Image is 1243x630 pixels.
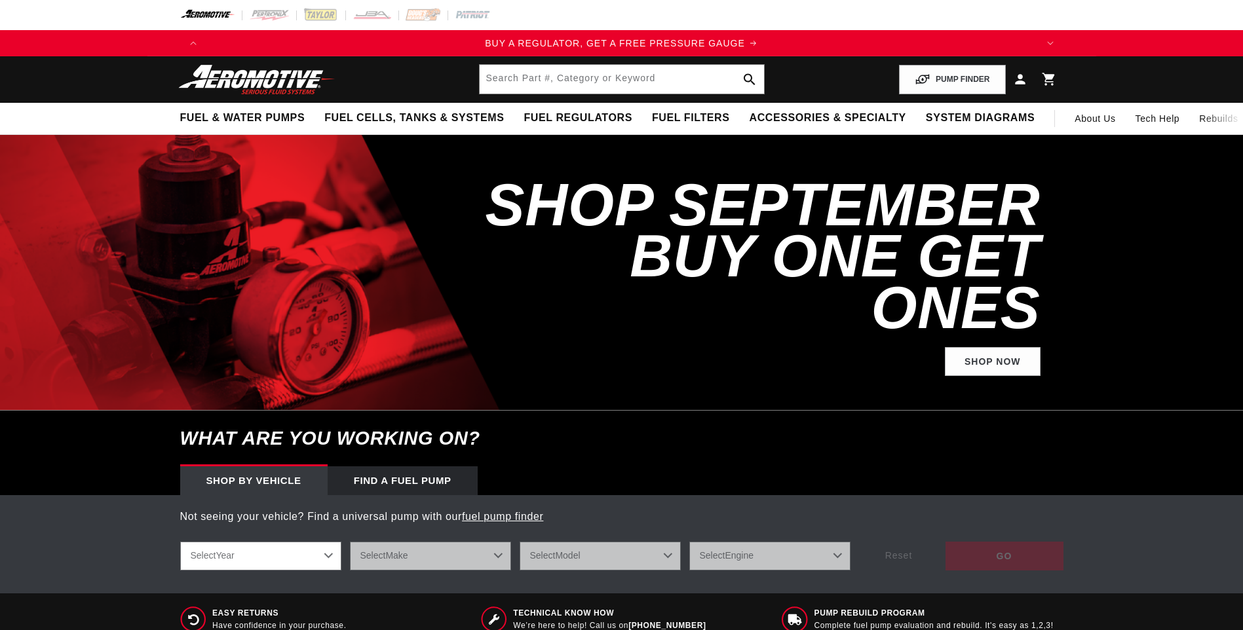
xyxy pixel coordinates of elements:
div: Find a Fuel Pump [328,466,478,495]
button: Translation missing: en.sections.announcements.next_announcement [1037,30,1063,56]
summary: System Diagrams [916,103,1044,134]
span: Fuel & Water Pumps [180,111,305,125]
summary: Tech Help [1126,103,1190,134]
div: 1 of 4 [206,36,1037,50]
span: BUY A REGULATOR, GET A FREE PRESSURE GAUGE [485,38,745,48]
summary: Fuel Cells, Tanks & Systems [315,103,514,134]
summary: Accessories & Specialty [740,103,916,134]
a: About Us [1065,103,1125,134]
span: Fuel Cells, Tanks & Systems [324,111,504,125]
select: Engine [689,542,851,570]
slideshow-component: Translation missing: en.sections.announcements.announcement_bar [147,30,1096,56]
input: Search by Part Number, Category or Keyword [480,65,764,94]
summary: Fuel Regulators [514,103,641,134]
summary: Fuel Filters [642,103,740,134]
a: [PHONE_NUMBER] [628,621,706,630]
span: Accessories & Specialty [750,111,906,125]
a: Shop Now [945,347,1041,377]
img: Aeromotive [175,64,339,95]
span: Technical Know How [513,608,706,619]
div: Shop by vehicle [180,466,328,495]
a: BUY A REGULATOR, GET A FREE PRESSURE GAUGE [206,36,1037,50]
span: Pump Rebuild program [814,608,1054,619]
div: Announcement [206,36,1037,50]
h6: What are you working on? [147,411,1096,466]
span: Fuel Regulators [524,111,632,125]
button: Translation missing: en.sections.announcements.previous_announcement [180,30,206,56]
select: Year [180,542,341,570]
button: PUMP FINDER [899,65,1005,94]
span: Tech Help [1136,111,1180,126]
span: Rebuilds [1199,111,1238,126]
span: System Diagrams [926,111,1035,125]
span: Easy Returns [212,608,347,619]
span: About Us [1075,113,1115,124]
p: Not seeing your vehicle? Find a universal pump with our [180,508,1063,525]
h2: SHOP SEPTEMBER BUY ONE GET ONES [480,179,1041,334]
select: Model [520,542,681,570]
span: Fuel Filters [652,111,730,125]
summary: Fuel & Water Pumps [170,103,315,134]
a: fuel pump finder [462,511,543,522]
button: search button [735,65,764,94]
select: Make [350,542,511,570]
